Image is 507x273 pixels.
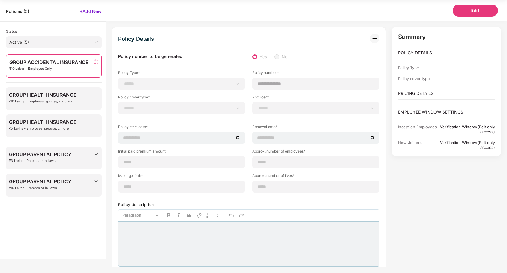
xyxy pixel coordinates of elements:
div: Policy cover type [398,76,438,81]
img: svg+xml;base64,PHN2ZyBpZD0iRHJvcGRvd24tMzJ4MzIiIHhtbG5zPSJodHRwOi8vd3d3LnczLm9yZy8yMDAwL3N2ZyIgd2... [94,152,98,156]
label: Approx. number of lives* [252,173,379,181]
div: Inception Employees [398,124,438,134]
img: svg+xml;base64,PHN2ZyBpZD0iRHJvcGRvd24tMzJ4MzIiIHhtbG5zPSJodHRwOi8vd3d3LnczLm9yZy8yMDAwL3N2ZyIgd2... [94,119,98,124]
button: Paragraph [120,211,161,220]
span: ₹10 Lakhs - Employee Only [9,67,89,71]
div: Rich Text Editor, main [118,221,379,267]
span: Policies ( 5 ) [6,8,29,14]
img: svg+xml;base64,PHN2ZyBpZD0iRHJvcGRvd24tMzJ4MzIiIHhtbG5zPSJodHRwOi8vd3d3LnczLm9yZy8yMDAwL3N2ZyIgd2... [94,92,98,97]
button: Edit [453,5,498,17]
span: Status [6,29,17,34]
label: Provider* [252,95,379,102]
label: Policy Type* [118,70,245,78]
span: GROUP HEALTH INSURANCE [9,119,76,125]
span: ₹10 Lakhs - Employee, spouse, children [9,99,76,103]
div: Verification Window(Edit only access) [438,124,495,134]
div: Verification Window(Edit only access) [438,140,495,150]
p: Summary [398,33,495,40]
label: Policy start date* [118,124,245,132]
span: GROUP ACCIDENTAL INSURANCE [9,59,89,65]
span: Yes [257,53,270,60]
div: Policy Details [118,34,154,44]
div: Policy Type [398,65,438,70]
label: Policy number* [252,70,379,78]
label: Initial paid premium amount [118,149,245,156]
img: svg+xml;base64,PHN2ZyB3aWR0aD0iMzIiIGhlaWdodD0iMzIiIHZpZXdCb3g9IjAgMCAzMiAzMiIgZmlsbD0ibm9uZSIgeG... [370,34,379,43]
p: POLICY DETAILS [398,50,495,56]
span: GROUP PARENTAL POLICY [9,179,71,184]
span: ₹5 Lakhs - Employee, spouse, children [9,127,76,130]
p: PRICING DETAILS [398,90,495,97]
span: Paragraph [122,212,154,219]
span: ₹10 Lakhs - Parents or in-laws [9,186,71,190]
span: GROUP HEALTH INSURANCE [9,92,76,98]
span: +Add New [80,8,102,14]
div: New Joiners [398,140,438,150]
label: Approx. number of employees* [252,149,379,156]
label: Renewal date* [252,124,379,132]
span: ₹3 Lakhs - Parents or in-laws [9,159,71,163]
label: Max age limit* [118,173,245,181]
p: EMPLOYEE WINDOW SETTINGS [398,109,495,115]
span: Active (5) [9,38,98,47]
label: Policy cover type* [118,95,245,102]
label: Policy description [118,202,154,207]
span: Edit [471,8,480,14]
img: svg+xml;base64,PHN2ZyBpZD0iRHJvcGRvd24tMzJ4MzIiIHhtbG5zPSJodHRwOi8vd3d3LnczLm9yZy8yMDAwL3N2ZyIgd2... [94,179,98,184]
span: No [279,53,290,60]
span: GROUP PARENTAL POLICY [9,152,71,157]
div: Editor toolbar [118,209,379,221]
label: Policy number to be generated [118,53,182,60]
